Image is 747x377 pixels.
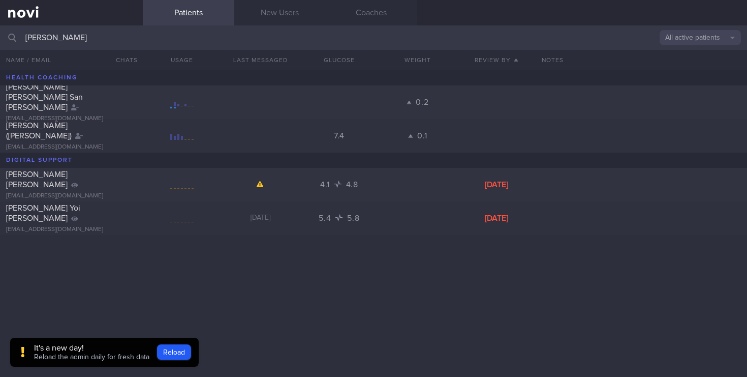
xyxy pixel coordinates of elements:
span: [DATE] [251,214,270,221]
button: Weight [379,50,457,70]
span: 5.8 [347,214,359,222]
span: 0.1 [417,132,427,140]
span: [PERSON_NAME] ([PERSON_NAME]) [6,122,72,140]
span: 4.1 [320,181,332,189]
span: Reload the admin daily for fresh data [34,354,149,361]
div: [DATE] [457,213,536,223]
span: 0.2 [416,98,428,106]
button: Chats [102,50,143,70]
span: [PERSON_NAME] [PERSON_NAME] San [PERSON_NAME] [6,83,83,111]
button: Glucose [300,50,379,70]
div: Usage [143,50,222,70]
span: 4.8 [346,181,358,189]
button: Review By [457,50,536,70]
span: [PERSON_NAME] Yoi [PERSON_NAME] [6,204,80,222]
div: Notes [536,50,747,70]
div: [EMAIL_ADDRESS][DOMAIN_NAME] [6,226,137,234]
button: Last Messaged [221,50,300,70]
div: [EMAIL_ADDRESS][DOMAIN_NAME] [6,143,137,151]
span: 5.4 [319,214,333,222]
button: Reload [157,344,191,360]
div: [DATE] [457,180,536,190]
div: [EMAIL_ADDRESS][DOMAIN_NAME] [6,115,137,123]
button: All active patients [660,30,741,45]
span: [PERSON_NAME] [PERSON_NAME] [6,170,68,189]
div: [EMAIL_ADDRESS][DOMAIN_NAME] [6,192,137,200]
div: It's a new day! [34,343,149,353]
span: 7.4 [334,132,345,140]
